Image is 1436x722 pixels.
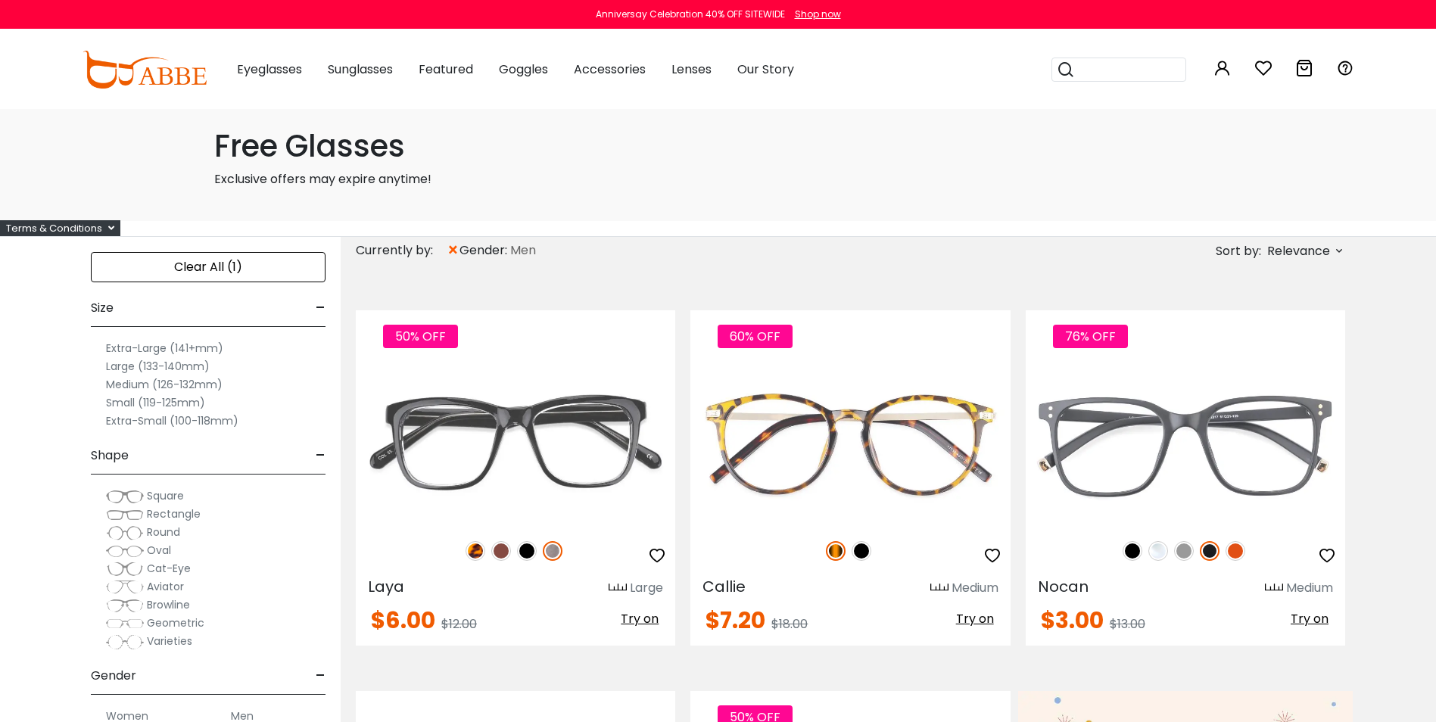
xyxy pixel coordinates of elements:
[106,525,144,540] img: Round.png
[630,579,663,597] div: Large
[106,412,238,430] label: Extra-Small (100-118mm)
[106,598,144,613] img: Browline.png
[91,252,326,282] div: Clear All (1)
[787,8,841,20] a: Shop now
[690,365,1010,524] img: Tortoise Callie - Combination ,Universal Bridge Fit
[91,290,114,326] span: Size
[1226,541,1245,561] img: Orange
[147,561,191,576] span: Cat-Eye
[1026,365,1345,524] img: Matte-black Nocan - TR ,Universal Bridge Fit
[356,365,675,524] img: Gun Laya - Plastic ,Universal Bridge Fit
[1286,609,1333,629] button: Try on
[852,541,871,561] img: Black
[795,8,841,21] div: Shop now
[952,579,998,597] div: Medium
[1123,541,1142,561] img: Black
[1041,604,1104,636] span: $3.00
[1265,583,1283,594] img: size ruler
[447,237,459,264] span: ×
[91,437,129,474] span: Shape
[214,170,1223,188] p: Exclusive offers may expire anytime!
[826,541,846,561] img: Tortoise
[771,615,808,633] span: $18.00
[147,488,184,503] span: Square
[147,506,201,521] span: Rectangle
[316,658,326,694] span: -
[737,61,794,78] span: Our Story
[609,583,627,594] img: size ruler
[91,658,136,694] span: Gender
[1291,610,1329,627] span: Try on
[147,597,190,612] span: Browline
[702,576,746,597] span: Callie
[952,609,998,629] button: Try on
[1174,541,1194,561] img: Gray
[147,579,184,594] span: Aviator
[147,615,204,630] span: Geometric
[371,604,435,636] span: $6.00
[671,61,712,78] span: Lenses
[596,8,785,21] div: Anniversay Celebration 40% OFF SITEWIDE
[147,633,192,649] span: Varieties
[718,325,793,348] span: 60% OFF
[1053,325,1128,348] span: 76% OFF
[441,615,477,633] span: $12.00
[1110,615,1145,633] span: $13.00
[106,375,223,394] label: Medium (126-132mm)
[956,610,994,627] span: Try on
[616,609,663,629] button: Try on
[1216,242,1261,260] span: Sort by:
[706,604,765,636] span: $7.20
[106,507,144,522] img: Rectangle.png
[1038,576,1089,597] span: Nocan
[543,541,562,561] img: Gun
[574,61,646,78] span: Accessories
[106,580,144,595] img: Aviator.png
[147,524,180,540] span: Round
[930,583,949,594] img: size ruler
[214,128,1223,164] h1: Free Glasses
[1286,579,1333,597] div: Medium
[499,61,548,78] span: Goggles
[316,290,326,326] span: -
[368,576,404,597] span: Laya
[1267,238,1330,265] span: Relevance
[459,241,510,260] span: gender:
[328,61,393,78] span: Sunglasses
[237,61,302,78] span: Eyeglasses
[106,489,144,504] img: Square.png
[106,394,205,412] label: Small (119-125mm)
[106,616,144,631] img: Geometric.png
[419,61,473,78] span: Featured
[621,610,659,627] span: Try on
[466,541,485,561] img: Leopard
[106,634,144,650] img: Varieties.png
[147,543,171,558] span: Oval
[106,562,144,577] img: Cat-Eye.png
[316,437,326,474] span: -
[510,241,536,260] span: Men
[106,543,144,559] img: Oval.png
[517,541,537,561] img: Black
[1148,541,1168,561] img: Clear
[83,51,207,89] img: abbeglasses.com
[106,357,210,375] label: Large (133-140mm)
[356,237,447,264] div: Currently by:
[106,339,223,357] label: Extra-Large (141+mm)
[1200,541,1220,561] img: Matte Black
[383,325,458,348] span: 50% OFF
[491,541,511,561] img: Brown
